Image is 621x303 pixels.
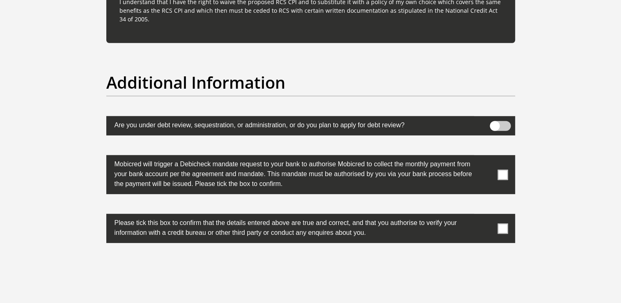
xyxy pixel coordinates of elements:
[106,214,474,240] label: Please tick this box to confirm that the details entered above are true and correct, and that you...
[106,73,515,92] h2: Additional Information
[106,155,474,191] label: Mobicred will trigger a Debicheck mandate request to your bank to authorise Mobicred to collect t...
[106,116,474,132] label: Are you under debt review, sequestration, or administration, or do you plan to apply for debt rev...
[248,263,373,295] iframe: reCAPTCHA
